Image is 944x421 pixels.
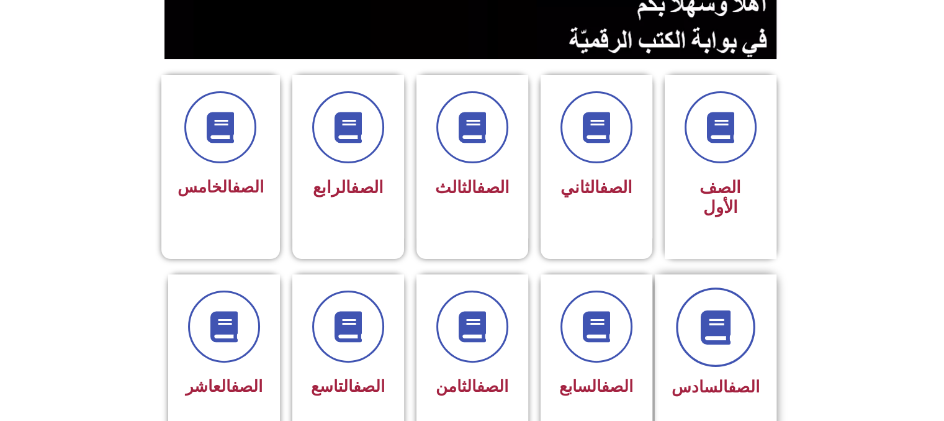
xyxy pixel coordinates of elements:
[178,178,264,196] span: الخامس
[559,377,633,396] span: السابع
[353,377,385,396] a: الصف
[436,377,508,396] span: الثامن
[699,178,741,217] span: الصف الأول
[560,178,632,197] span: الثاني
[351,178,384,197] a: الصف
[728,378,760,396] a: الصف
[232,178,264,196] a: الصف
[231,377,263,396] a: الصف
[477,178,510,197] a: الصف
[672,378,760,396] span: السادس
[311,377,385,396] span: التاسع
[313,178,384,197] span: الرابع
[186,377,263,396] span: العاشر
[600,178,632,197] a: الصف
[601,377,633,396] a: الصف
[435,178,510,197] span: الثالث
[477,377,508,396] a: الصف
